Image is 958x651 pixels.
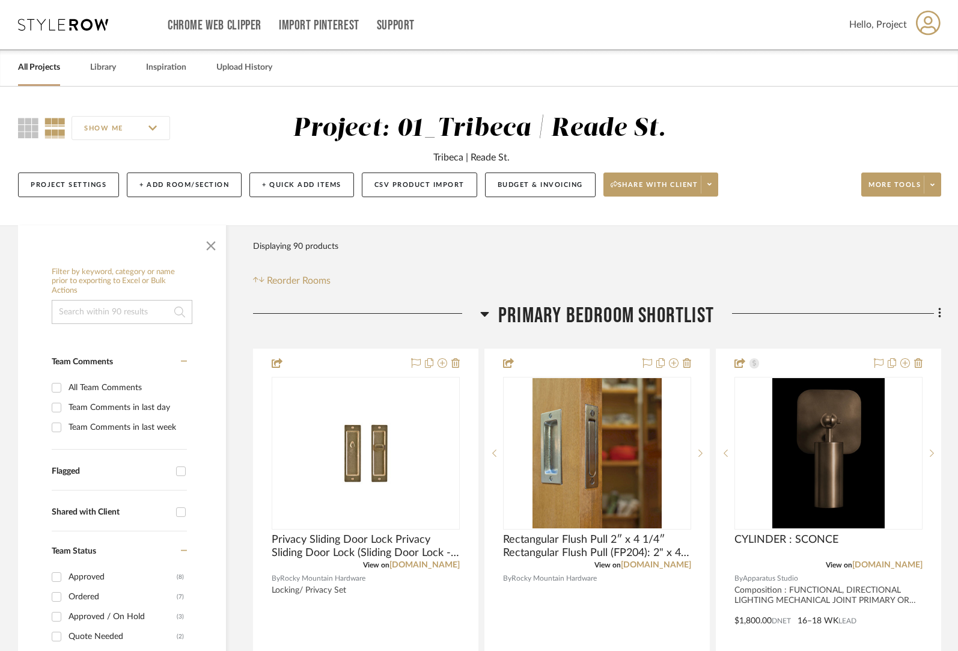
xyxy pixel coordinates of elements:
[772,378,885,528] img: CYLINDER : SCONCE
[267,274,331,288] span: Reorder Rooms
[611,180,698,198] span: Share with client
[69,607,177,626] div: Approved / On Hold
[503,573,511,584] span: By
[216,60,272,76] a: Upload History
[503,533,691,560] span: Rectangular Flush Pull 2″ x 4 1/4″ Rectangular Flush Pull (FP204): 2" x 4 1/4"
[52,466,170,477] div: Flagged
[249,173,354,197] button: + Quick Add Items
[52,507,170,518] div: Shared with Client
[377,20,415,31] a: Support
[52,358,113,366] span: Team Comments
[532,378,662,528] img: Rectangular Flush Pull 2″ x 4 1/4″ Rectangular Flush Pull (FP204): 2" x 4 1/4"
[291,378,441,528] img: Privacy Sliding Door Lock Privacy Sliding Door Lock (Sliding Door Lock - SDL-S-PR) Exterior Escut...
[849,17,907,32] span: Hello, Project
[18,60,60,76] a: All Projects
[280,573,365,584] span: Rocky Mountain Hardware
[69,398,184,417] div: Team Comments in last day
[127,173,242,197] button: + Add Room/Section
[621,561,691,569] a: [DOMAIN_NAME]
[52,547,96,555] span: Team Status
[69,587,177,607] div: Ordered
[146,60,186,76] a: Inspiration
[168,20,261,31] a: Chrome Web Clipper
[363,561,389,569] span: View on
[69,627,177,646] div: Quote Needed
[272,377,459,529] div: 0
[498,303,714,329] span: Primary Bedroom SHORTLIST
[52,300,192,324] input: Search within 90 results
[743,573,798,584] span: Apparatus Studio
[511,573,597,584] span: Rocky Mountain Hardware
[177,587,184,607] div: (7)
[279,20,359,31] a: Import Pinterest
[485,173,596,197] button: Budget & Invoicing
[18,173,119,197] button: Project Settings
[177,607,184,626] div: (3)
[594,561,621,569] span: View on
[272,533,460,560] span: Privacy Sliding Door Lock Privacy Sliding Door Lock (Sliding Door Lock - SDL-S-PR) Exterior Escut...
[69,418,184,437] div: Team Comments in last week
[868,180,921,198] span: More tools
[362,173,477,197] button: CSV Product Import
[293,116,666,141] div: Project: 01_Tribeca | Reade St.
[389,561,460,569] a: [DOMAIN_NAME]
[734,573,743,584] span: By
[603,173,719,197] button: Share with client
[69,378,184,397] div: All Team Comments
[826,561,852,569] span: View on
[734,533,838,546] span: CYLINDER : SCONCE
[861,173,941,197] button: More tools
[177,627,184,646] div: (2)
[69,567,177,587] div: Approved
[433,150,510,165] div: Tribeca | Reade St.
[90,60,116,76] a: Library
[272,573,280,584] span: By
[52,267,192,296] h6: Filter by keyword, category or name prior to exporting to Excel or Bulk Actions
[253,234,338,258] div: Displaying 90 products
[253,274,331,288] button: Reorder Rooms
[177,567,184,587] div: (8)
[199,231,223,255] button: Close
[852,561,923,569] a: [DOMAIN_NAME]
